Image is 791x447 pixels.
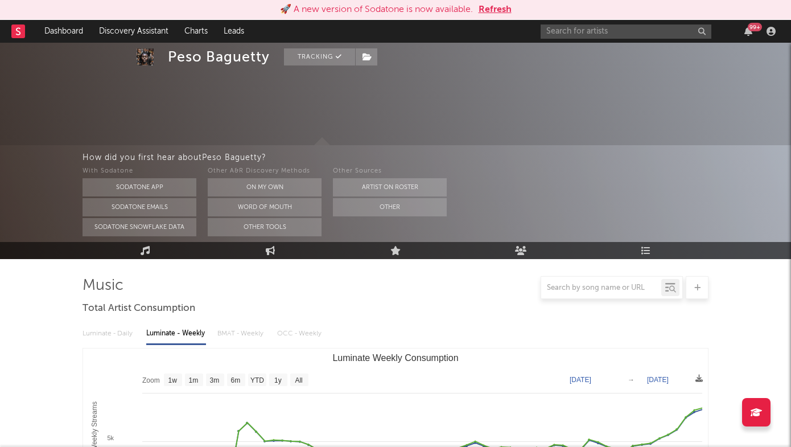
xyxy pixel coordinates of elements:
[748,23,762,31] div: 99 +
[647,376,669,384] text: [DATE]
[333,198,447,216] button: Other
[208,165,322,178] div: Other A&R Discovery Methods
[83,198,196,216] button: Sodatone Emails
[208,218,322,236] button: Other Tools
[628,376,635,384] text: →
[284,48,355,65] button: Tracking
[231,376,241,384] text: 6m
[83,165,196,178] div: With Sodatone
[83,302,195,315] span: Total Artist Consumption
[146,324,206,343] div: Luminate - Weekly
[216,20,252,43] a: Leads
[541,24,711,39] input: Search for artists
[142,376,160,384] text: Zoom
[280,3,473,17] div: 🚀 A new version of Sodatone is now available.
[744,27,752,36] button: 99+
[168,376,178,384] text: 1w
[208,178,322,196] button: On My Own
[83,178,196,196] button: Sodatone App
[274,376,282,384] text: 1y
[36,20,91,43] a: Dashboard
[83,218,196,236] button: Sodatone Snowflake Data
[250,376,264,384] text: YTD
[83,151,791,165] div: How did you first hear about Peso Baguetty ?
[295,376,302,384] text: All
[210,376,220,384] text: 3m
[332,353,458,363] text: Luminate Weekly Consumption
[208,198,322,216] button: Word Of Mouth
[189,376,199,384] text: 1m
[91,20,176,43] a: Discovery Assistant
[541,284,661,293] input: Search by song name or URL
[570,376,591,384] text: [DATE]
[333,178,447,196] button: Artist on Roster
[479,3,512,17] button: Refresh
[176,20,216,43] a: Charts
[107,434,114,441] text: 5k
[333,165,447,178] div: Other Sources
[168,48,270,65] div: Peso Baguetty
